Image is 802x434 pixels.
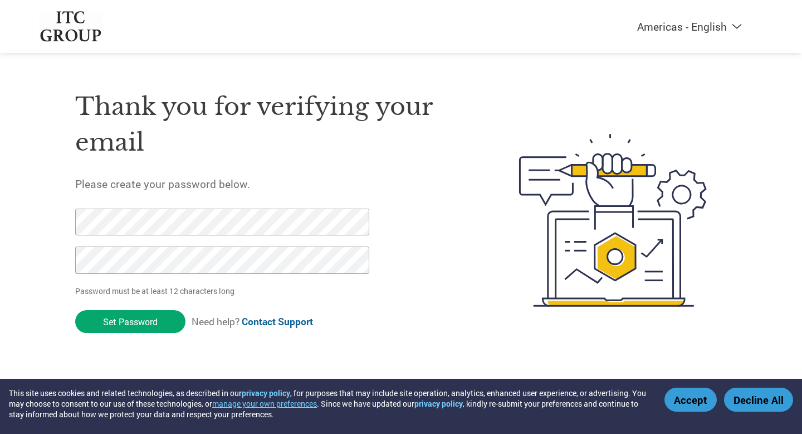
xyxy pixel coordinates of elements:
button: Decline All [724,388,793,412]
button: manage your own preferences [212,398,317,409]
img: create-password [499,73,727,368]
p: Password must be at least 12 characters long [75,285,373,297]
img: ITC Group [39,11,102,42]
input: Set Password [75,310,185,333]
h5: Please create your password below. [75,177,466,191]
div: This site uses cookies and related technologies, as described in our , for purposes that may incl... [9,388,648,419]
button: Accept [664,388,717,412]
span: Need help? [192,315,313,328]
h1: Thank you for verifying your email [75,89,466,161]
a: Contact Support [242,315,313,328]
a: privacy policy [414,398,463,409]
a: privacy policy [242,388,290,398]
